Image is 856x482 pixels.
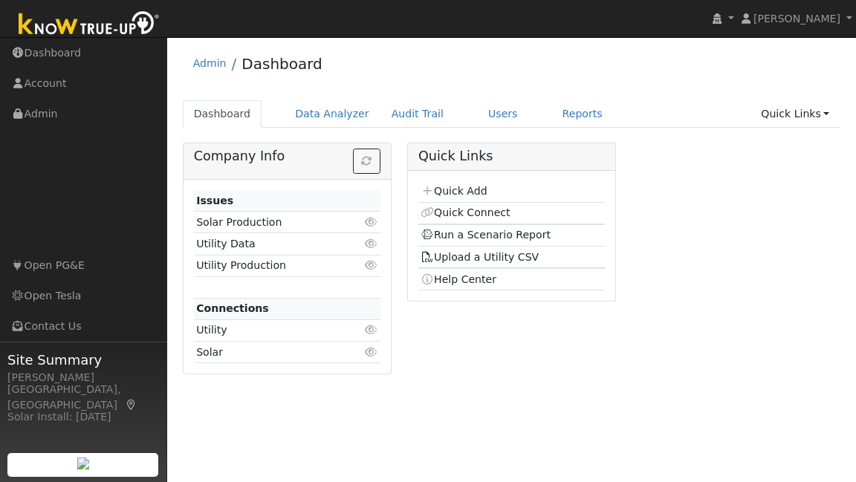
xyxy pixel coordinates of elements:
[421,229,551,241] a: Run a Scenario Report
[7,370,159,385] div: [PERSON_NAME]
[380,100,455,128] a: Audit Trail
[196,302,269,314] strong: Connections
[77,457,89,469] img: retrieve
[418,149,605,164] h5: Quick Links
[477,100,529,128] a: Users
[194,233,351,255] td: Utility Data
[194,342,351,363] td: Solar
[125,399,138,411] a: Map
[194,319,351,341] td: Utility
[284,100,380,128] a: Data Analyzer
[365,238,378,249] i: Click to view
[194,255,351,276] td: Utility Production
[196,195,233,206] strong: Issues
[193,57,227,69] a: Admin
[241,55,322,73] a: Dashboard
[421,206,510,218] a: Quick Connect
[7,409,159,425] div: Solar Install: [DATE]
[750,100,840,128] a: Quick Links
[753,13,840,25] span: [PERSON_NAME]
[421,273,496,285] a: Help Center
[365,260,378,270] i: Click to view
[365,347,378,357] i: Click to view
[194,149,380,164] h5: Company Info
[421,251,539,263] a: Upload a Utility CSV
[365,217,378,227] i: Click to view
[11,8,167,42] img: Know True-Up
[7,350,159,370] span: Site Summary
[551,100,614,128] a: Reports
[194,212,351,233] td: Solar Production
[183,100,262,128] a: Dashboard
[365,325,378,335] i: Click to view
[421,185,487,197] a: Quick Add
[7,382,159,413] div: [GEOGRAPHIC_DATA], [GEOGRAPHIC_DATA]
